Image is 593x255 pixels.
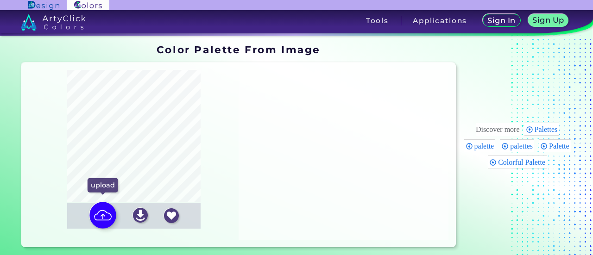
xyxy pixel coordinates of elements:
[413,17,467,24] h3: Applications
[89,202,116,229] img: icon picture
[488,155,547,168] div: Colorful Palette
[498,158,548,166] span: Colorful Palette
[474,142,497,150] span: palette
[133,208,148,223] img: icon_download_white.svg
[164,208,179,223] img: icon_favourite_white.svg
[157,43,321,56] h1: Color Palette From Image
[534,17,563,24] h5: Sign Up
[87,178,118,192] p: upload
[476,123,520,136] div: These are topics related to the article that might interest you
[464,139,496,152] div: palette
[21,14,86,31] img: logo_artyclick_colors_white.svg
[500,139,534,152] div: palettes
[510,142,536,150] span: palettes
[539,139,571,152] div: Palette
[28,1,59,10] img: ArtyClick Design logo
[484,14,519,26] a: Sign In
[549,142,572,150] span: Palette
[530,14,567,26] a: Sign Up
[366,17,389,24] h3: Tools
[535,125,561,133] span: Palettes
[489,17,515,24] h5: Sign In
[524,123,559,136] div: Palettes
